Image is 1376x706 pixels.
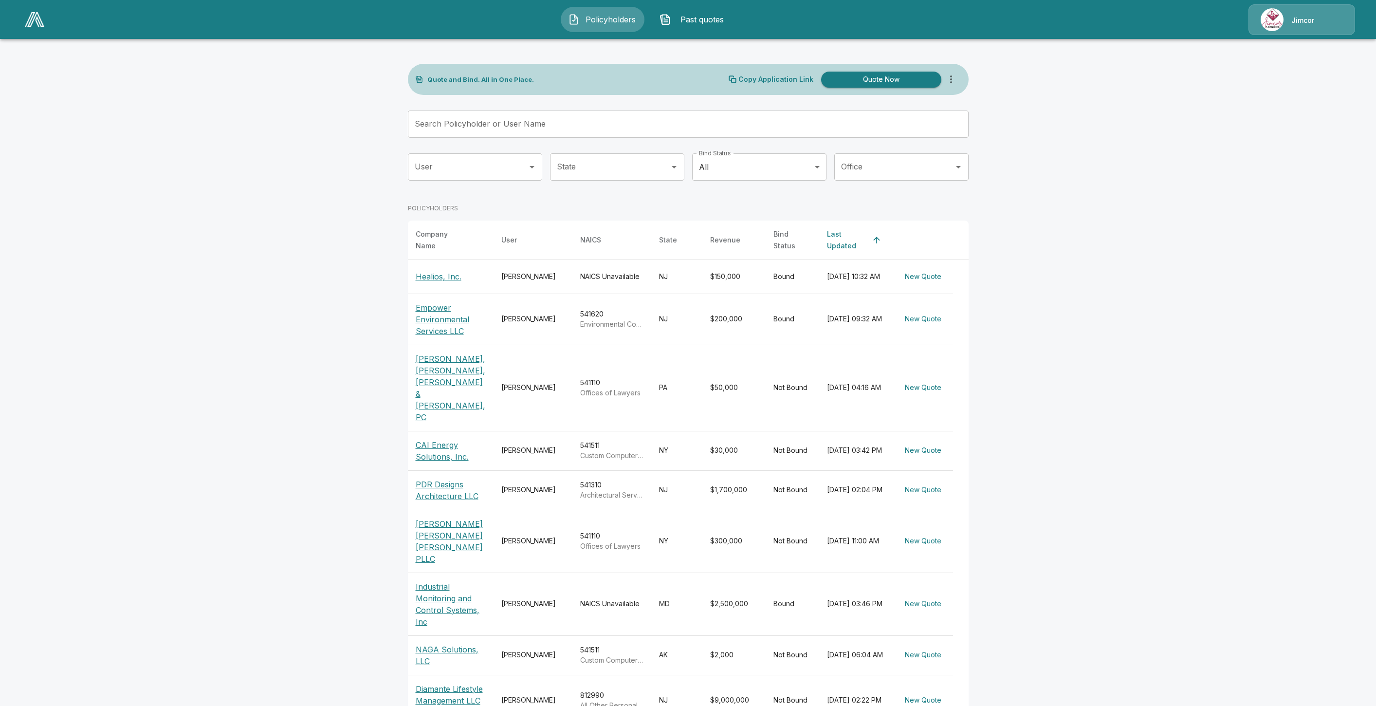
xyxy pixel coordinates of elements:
button: Open [667,160,681,174]
p: Architectural Services [580,490,643,500]
td: AK [651,635,702,675]
td: [DATE] 11:00 AM [819,510,893,573]
td: NY [651,510,702,573]
button: New Quote [901,595,945,613]
td: Not Bound [766,345,819,431]
p: Empower Environmental Services LLC [416,302,486,337]
p: [PERSON_NAME], [PERSON_NAME], [PERSON_NAME] & [PERSON_NAME], PC [416,353,486,423]
button: New Quote [901,268,945,286]
th: Bind Status [766,221,819,260]
td: Not Bound [766,431,819,470]
div: All [692,153,826,181]
button: New Quote [901,442,945,460]
img: Past quotes Icon [660,14,671,25]
p: Offices of Lawyers [580,541,643,551]
button: New Quote [901,646,945,664]
td: PA [651,345,702,431]
img: Agency Icon [1261,8,1284,31]
button: Quote Now [821,72,941,88]
a: Quote Now [817,72,941,88]
div: NAICS [580,234,601,246]
td: MD [651,573,702,635]
td: $1,700,000 [702,470,766,510]
td: [DATE] 03:46 PM [819,573,893,635]
div: [PERSON_NAME] [501,272,565,281]
td: NJ [651,294,702,345]
td: [DATE] 10:32 AM [819,260,893,294]
p: NAGA Solutions, LLC [416,644,486,667]
div: 541310 [580,480,643,500]
td: $2,000 [702,635,766,675]
button: New Quote [901,532,945,550]
div: [PERSON_NAME] [501,650,565,660]
p: Copy Application Link [738,76,813,83]
div: 541620 [580,309,643,329]
button: Policyholders IconPolicyholders [561,7,644,32]
td: Not Bound [766,635,819,675]
div: [PERSON_NAME] [501,485,565,495]
div: [PERSON_NAME] [501,446,565,455]
td: $300,000 [702,510,766,573]
td: Bound [766,294,819,345]
td: Bound [766,260,819,294]
td: $30,000 [702,431,766,470]
div: Company Name [416,228,468,252]
a: Agency IconJimcor [1248,4,1355,35]
button: New Quote [901,379,945,397]
td: NJ [651,470,702,510]
span: Past quotes [675,14,729,25]
div: 541511 [580,645,643,665]
p: Custom Computer Programming Services [580,655,643,665]
span: Policyholders [584,14,637,25]
button: Open [952,160,965,174]
p: Jimcor [1291,16,1314,25]
div: Last Updated [827,228,868,252]
div: 541110 [580,378,643,397]
div: State [659,234,677,246]
td: [DATE] 06:04 AM [819,635,893,675]
td: [DATE] 04:16 AM [819,345,893,431]
button: Past quotes IconPast quotes [652,7,736,32]
img: AA Logo [25,12,44,27]
button: New Quote [901,310,945,328]
div: [PERSON_NAME] [501,536,565,546]
td: Not Bound [766,510,819,573]
td: $50,000 [702,345,766,431]
div: 541511 [580,441,643,460]
td: [DATE] 02:04 PM [819,470,893,510]
p: Offices of Lawyers [580,388,643,398]
td: $200,000 [702,294,766,345]
p: Industrial Monitoring and Control Systems, Inc [416,581,486,628]
div: [PERSON_NAME] [501,695,565,705]
p: [PERSON_NAME] [PERSON_NAME] [PERSON_NAME] PLLC [416,518,486,565]
td: Not Bound [766,470,819,510]
td: $150,000 [702,260,766,294]
button: New Quote [901,481,945,499]
div: [PERSON_NAME] [501,599,565,609]
td: $2,500,000 [702,573,766,635]
p: CAI Energy Solutions, Inc. [416,439,486,463]
div: [PERSON_NAME] [501,314,565,324]
div: [PERSON_NAME] [501,383,565,392]
p: Quote and Bind. All in One Place. [427,76,534,83]
td: [DATE] 03:42 PM [819,431,893,470]
img: Policyholders Icon [568,14,580,25]
div: User [501,234,517,246]
button: more [941,70,961,89]
td: [DATE] 09:32 AM [819,294,893,345]
td: NAICS Unavailable [572,260,651,294]
td: Bound [766,573,819,635]
p: Custom Computer Programming Services [580,451,643,461]
td: NY [651,431,702,470]
p: Healios, Inc. [416,271,461,282]
div: 541110 [580,531,643,551]
p: POLICYHOLDERS [408,204,458,213]
p: PDR Designs Architecture LLC [416,479,486,502]
td: NAICS Unavailable [572,573,651,635]
button: Open [525,160,539,174]
label: Bind Status [699,149,731,157]
p: Environmental Consulting Services [580,319,643,329]
div: Revenue [710,234,740,246]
